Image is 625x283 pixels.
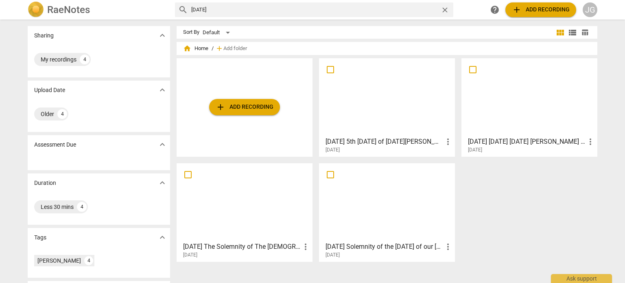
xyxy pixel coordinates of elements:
[583,2,597,17] button: JG
[156,29,168,42] button: Show more
[441,6,449,14] span: close
[34,31,54,40] p: Sharing
[41,203,74,211] div: Less 30 mins
[183,44,208,53] span: Home
[326,147,340,154] span: [DATE]
[443,137,453,147] span: more_vert
[512,5,570,15] span: Add recording
[487,2,502,17] a: Help
[183,252,197,259] span: [DATE]
[203,26,233,39] div: Default
[84,256,93,265] div: 4
[37,257,81,265] div: [PERSON_NAME]
[579,26,591,39] button: Table view
[505,2,576,17] button: Upload
[183,242,301,252] h3: May 30, 2021 The Solemnity of The Most Holy Trinity Matthew 28:16-20
[215,44,223,53] span: add
[216,102,225,112] span: add
[568,28,577,37] span: view_list
[157,140,167,149] span: expand_more
[468,137,586,147] h3: May 23, 2021 Pentecost Sunday John 19:20-23
[581,29,589,36] span: table_chart
[156,177,168,189] button: Show more
[566,26,579,39] button: List view
[555,28,565,37] span: view_module
[464,61,594,153] a: [DATE] [DATE] [DATE] [PERSON_NAME] 19:20-23[DATE]
[223,46,247,52] span: Add folder
[551,274,612,283] div: Ask support
[178,5,188,15] span: search
[57,109,67,119] div: 4
[443,242,453,252] span: more_vert
[490,5,500,15] span: help
[34,86,65,94] p: Upload Date
[156,84,168,96] button: Show more
[156,138,168,151] button: Show more
[301,242,310,252] span: more_vert
[183,29,199,35] div: Sort By
[179,166,310,258] a: [DATE] The Solemnity of The [DEMOGRAPHIC_DATA][PERSON_NAME] 28:16-20[DATE]
[554,26,566,39] button: Tile view
[326,252,340,259] span: [DATE]
[322,166,452,258] a: [DATE] Solemnity of the [DATE] of our [PERSON_NAME] 16:15-20[DATE]
[586,137,595,147] span: more_vert
[322,61,452,153] a: [DATE] 5th [DATE] of [DATE][PERSON_NAME][DATE]
[326,242,443,252] h3: May 16, 2021 Solemnity of the Ascension of our Lord Mark 16:15-20
[34,179,56,187] p: Duration
[156,231,168,244] button: Show more
[157,85,167,95] span: expand_more
[34,233,46,242] p: Tags
[157,178,167,188] span: expand_more
[34,140,76,149] p: Assessment Due
[28,2,44,18] img: Logo
[77,202,87,212] div: 4
[216,102,273,112] span: Add recording
[47,4,90,15] h2: RaeNotes
[183,44,191,53] span: home
[41,110,54,118] div: Older
[212,46,214,52] span: /
[157,233,167,242] span: expand_more
[191,3,437,16] input: Search
[157,31,167,40] span: expand_more
[41,55,76,64] div: My recordings
[468,147,482,154] span: [DATE]
[326,137,443,147] h3: May 2, 2021 5th Sunday of Easter John
[512,5,522,15] span: add
[209,99,280,115] button: Upload
[28,2,168,18] a: LogoRaeNotes
[80,55,90,64] div: 4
